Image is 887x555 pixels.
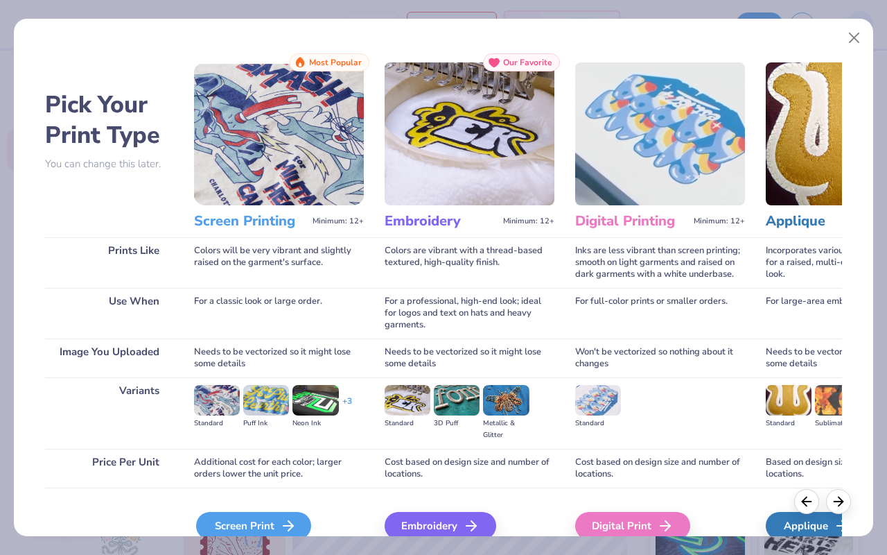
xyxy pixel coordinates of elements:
img: Standard [766,385,811,416]
div: Inks are less vibrant than screen printing; smooth on light garments and raised on dark garments ... [575,237,745,288]
div: Image You Uploaded [45,339,173,377]
img: Sublimated [815,385,861,416]
div: Standard [194,418,240,429]
div: Metallic & Glitter [483,418,529,441]
img: Standard [385,385,430,416]
p: You can change this later. [45,158,173,170]
div: Needs to be vectorized so it might lose some details [385,339,554,377]
div: Neon Ink [292,418,338,429]
div: Price Per Unit [45,449,173,488]
h3: Screen Printing [194,212,307,230]
div: For a professional, high-end look; ideal for logos and text on hats and heavy garments. [385,288,554,339]
img: Standard [575,385,621,416]
div: Digital Print [575,512,690,540]
div: For full-color prints or smaller orders. [575,288,745,339]
div: + 3 [342,395,352,419]
div: Use When [45,288,173,339]
img: Neon Ink [292,385,338,416]
img: Digital Printing [575,62,745,205]
div: Prints Like [45,237,173,288]
img: Embroidery [385,62,554,205]
div: Sublimated [815,418,861,429]
button: Close [841,25,868,51]
div: For a classic look or large order. [194,288,364,339]
h3: Applique [766,212,879,230]
img: Standard [194,385,240,416]
div: Colors are vibrant with a thread-based textured, high-quality finish. [385,237,554,288]
img: Screen Printing [194,62,364,205]
div: Additional cost for each color; larger orders lower the unit price. [194,449,364,488]
h3: Digital Printing [575,212,688,230]
div: Won't be vectorized so nothing about it changes [575,339,745,377]
div: Standard [575,418,621,429]
span: Minimum: 12+ [313,216,364,226]
span: Our Favorite [503,58,552,67]
div: Standard [385,418,430,429]
div: Puff Ink [243,418,289,429]
div: Embroidery [385,512,496,540]
img: Puff Ink [243,385,289,416]
span: Most Popular [309,58,362,67]
div: Cost based on design size and number of locations. [575,449,745,488]
h2: Pick Your Print Type [45,89,173,151]
img: 3D Puff [434,385,480,416]
div: Applique [766,512,868,540]
span: Minimum: 12+ [694,216,745,226]
img: Metallic & Glitter [483,385,529,416]
div: Screen Print [196,512,311,540]
div: 3D Puff [434,418,480,429]
div: Standard [766,418,811,429]
div: Variants [45,377,173,449]
h3: Embroidery [385,212,498,230]
div: Needs to be vectorized so it might lose some details [194,339,364,377]
div: Cost based on design size and number of locations. [385,449,554,488]
span: Minimum: 12+ [503,216,554,226]
div: Colors will be very vibrant and slightly raised on the garment's surface. [194,237,364,288]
